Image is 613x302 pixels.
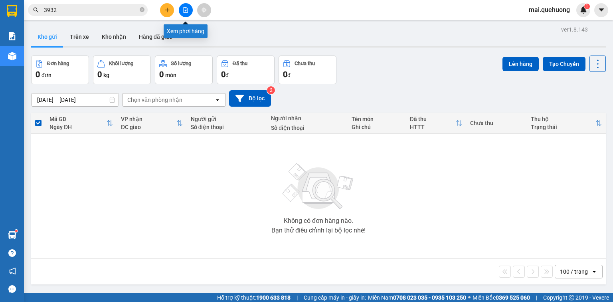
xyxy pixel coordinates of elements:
[496,294,530,301] strong: 0369 525 060
[531,116,595,122] div: Thu hộ
[103,72,109,78] span: kg
[15,230,18,232] sup: 1
[201,7,207,13] span: aim
[127,96,182,104] div: Chọn văn phòng nhận
[279,56,336,84] button: Chưa thu0đ
[217,56,275,84] button: Đã thu0đ
[197,3,211,17] button: aim
[598,6,605,14] span: caret-down
[536,293,537,302] span: |
[33,7,39,13] span: search
[410,116,456,122] div: Đã thu
[132,27,179,46] button: Hàng đã giao
[140,6,144,14] span: close-circle
[594,3,608,17] button: caret-down
[109,61,133,66] div: Khối lượng
[406,113,467,134] th: Toggle SortBy
[32,93,119,106] input: Select a date range.
[468,296,471,299] span: ⚪️
[8,249,16,257] span: question-circle
[271,125,344,131] div: Số điện thoại
[256,294,291,301] strong: 1900 633 818
[295,61,315,66] div: Chưa thu
[159,70,164,79] span: 0
[271,227,366,234] div: Bạn thử điều chỉnh lại bộ lọc nhé!
[140,7,144,12] span: close-circle
[284,218,353,224] div: Không có đơn hàng nào.
[191,124,263,130] div: Số điện thoại
[93,56,151,84] button: Khối lượng0kg
[287,72,291,78] span: đ
[473,293,530,302] span: Miền Bắc
[393,294,466,301] strong: 0708 023 035 - 0935 103 250
[470,120,522,126] div: Chưa thu
[502,57,539,71] button: Lên hàng
[49,124,107,130] div: Ngày ĐH
[95,27,132,46] button: Kho nhận
[585,4,588,9] span: 1
[44,6,138,14] input: Tìm tên, số ĐT hoặc mã đơn
[164,7,170,13] span: plus
[591,268,597,275] svg: open
[352,124,402,130] div: Ghi chú
[97,70,102,79] span: 0
[304,293,366,302] span: Cung cấp máy in - giấy in:
[121,124,176,130] div: ĐC giao
[279,159,358,215] img: svg+xml;base64,PHN2ZyBjbGFzcz0ibGlzdC1wbHVnX19zdmciIHhtbG5zPSJodHRwOi8vd3d3LnczLm9yZy8yMDAwL3N2Zy...
[233,61,247,66] div: Đã thu
[7,5,17,17] img: logo-vxr
[179,3,193,17] button: file-add
[121,116,176,122] div: VP nhận
[160,3,174,17] button: plus
[183,7,188,13] span: file-add
[531,124,595,130] div: Trạng thái
[560,268,588,276] div: 100 / trang
[36,70,40,79] span: 0
[8,32,16,40] img: solution-icon
[31,27,63,46] button: Kho gửi
[8,231,16,239] img: warehouse-icon
[410,124,456,130] div: HTTT
[214,97,221,103] svg: open
[45,113,117,134] th: Toggle SortBy
[42,72,51,78] span: đơn
[580,6,587,14] img: icon-new-feature
[191,116,263,122] div: Người gửi
[271,115,344,121] div: Người nhận
[164,24,208,38] div: Xem phơi hàng
[561,25,588,34] div: ver 1.8.143
[267,86,275,94] sup: 2
[569,295,574,300] span: copyright
[217,293,291,302] span: Hỗ trợ kỹ thuật:
[155,56,213,84] button: Số lượng0món
[527,113,606,134] th: Toggle SortBy
[165,72,176,78] span: món
[47,61,69,66] div: Đơn hàng
[283,70,287,79] span: 0
[117,113,187,134] th: Toggle SortBy
[584,4,590,9] sup: 1
[49,116,107,122] div: Mã GD
[221,70,225,79] span: 0
[171,61,191,66] div: Số lượng
[8,285,16,293] span: message
[8,52,16,60] img: warehouse-icon
[8,267,16,275] span: notification
[31,56,89,84] button: Đơn hàng0đơn
[63,27,95,46] button: Trên xe
[368,293,466,302] span: Miền Nam
[297,293,298,302] span: |
[522,5,576,15] span: mai.quehuong
[352,116,402,122] div: Tên món
[229,90,271,107] button: Bộ lọc
[225,72,229,78] span: đ
[543,57,585,71] button: Tạo Chuyến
